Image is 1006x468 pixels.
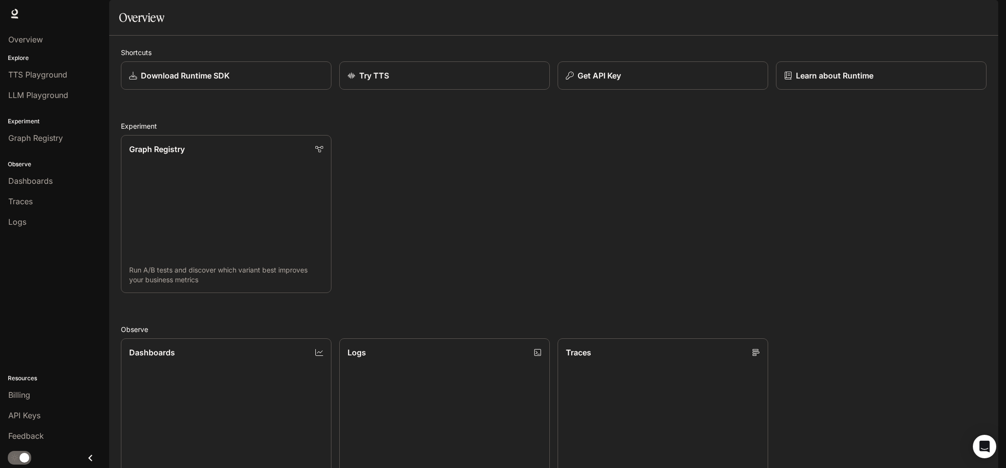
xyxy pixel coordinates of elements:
[121,61,331,90] a: Download Runtime SDK
[348,347,366,358] p: Logs
[359,70,389,81] p: Try TTS
[119,8,164,27] h1: Overview
[129,265,323,285] p: Run A/B tests and discover which variant best improves your business metrics
[129,143,185,155] p: Graph Registry
[121,47,987,58] h2: Shortcuts
[339,61,550,90] a: Try TTS
[121,135,331,293] a: Graph RegistryRun A/B tests and discover which variant best improves your business metrics
[973,435,996,458] div: Open Intercom Messenger
[796,70,873,81] p: Learn about Runtime
[776,61,987,90] a: Learn about Runtime
[566,347,591,358] p: Traces
[121,121,987,131] h2: Experiment
[129,347,175,358] p: Dashboards
[141,70,230,81] p: Download Runtime SDK
[558,61,768,90] button: Get API Key
[578,70,621,81] p: Get API Key
[121,324,987,334] h2: Observe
